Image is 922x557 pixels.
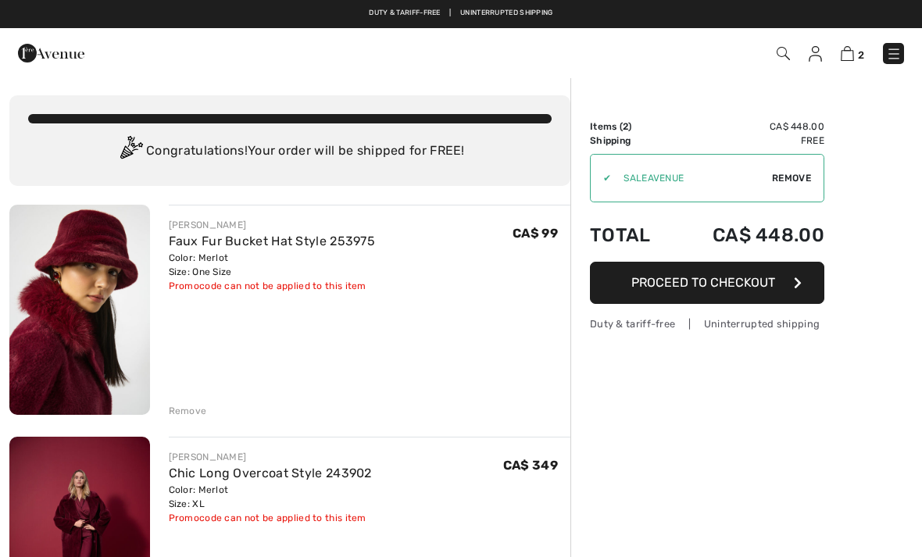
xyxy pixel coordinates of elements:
[590,120,672,134] td: Items ( )
[590,316,824,331] div: Duty & tariff-free | Uninterrupted shipping
[631,275,775,290] span: Proceed to Checkout
[169,483,372,511] div: Color: Merlot Size: XL
[591,171,611,185] div: ✔
[503,458,558,473] span: CA$ 349
[169,251,376,279] div: Color: Merlot Size: One Size
[590,209,672,262] td: Total
[590,262,824,304] button: Proceed to Checkout
[858,49,864,61] span: 2
[841,44,864,62] a: 2
[672,120,824,134] td: CA$ 448.00
[169,404,207,418] div: Remove
[777,47,790,60] img: Search
[841,46,854,61] img: Shopping Bag
[169,234,376,248] a: Faux Fur Bucket Hat Style 253975
[169,466,372,480] a: Chic Long Overcoat Style 243902
[672,134,824,148] td: Free
[590,134,672,148] td: Shipping
[513,226,558,241] span: CA$ 99
[18,37,84,69] img: 1ère Avenue
[809,46,822,62] img: My Info
[886,46,902,62] img: Menu
[169,450,372,464] div: [PERSON_NAME]
[115,136,146,167] img: Congratulation2.svg
[623,121,628,132] span: 2
[9,205,150,415] img: Faux Fur Bucket Hat Style 253975
[611,155,772,202] input: Promo code
[169,279,376,293] div: Promocode can not be applied to this item
[18,45,84,59] a: 1ère Avenue
[772,171,811,185] span: Remove
[169,218,376,232] div: [PERSON_NAME]
[672,209,824,262] td: CA$ 448.00
[28,136,552,167] div: Congratulations! Your order will be shipped for FREE!
[169,511,372,525] div: Promocode can not be applied to this item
